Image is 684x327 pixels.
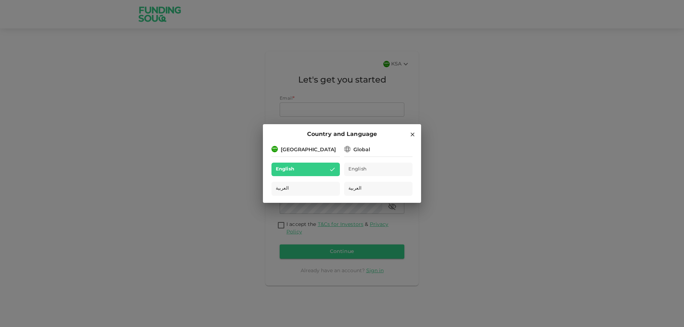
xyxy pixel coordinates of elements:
[276,185,289,193] span: العربية
[281,146,336,154] div: [GEOGRAPHIC_DATA]
[271,146,278,152] img: flag-sa.b9a346574cdc8950dd34b50780441f57.svg
[348,165,367,174] span: English
[276,165,294,174] span: English
[307,130,377,139] span: Country and Language
[348,185,362,193] span: العربية
[353,146,370,154] div: Global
